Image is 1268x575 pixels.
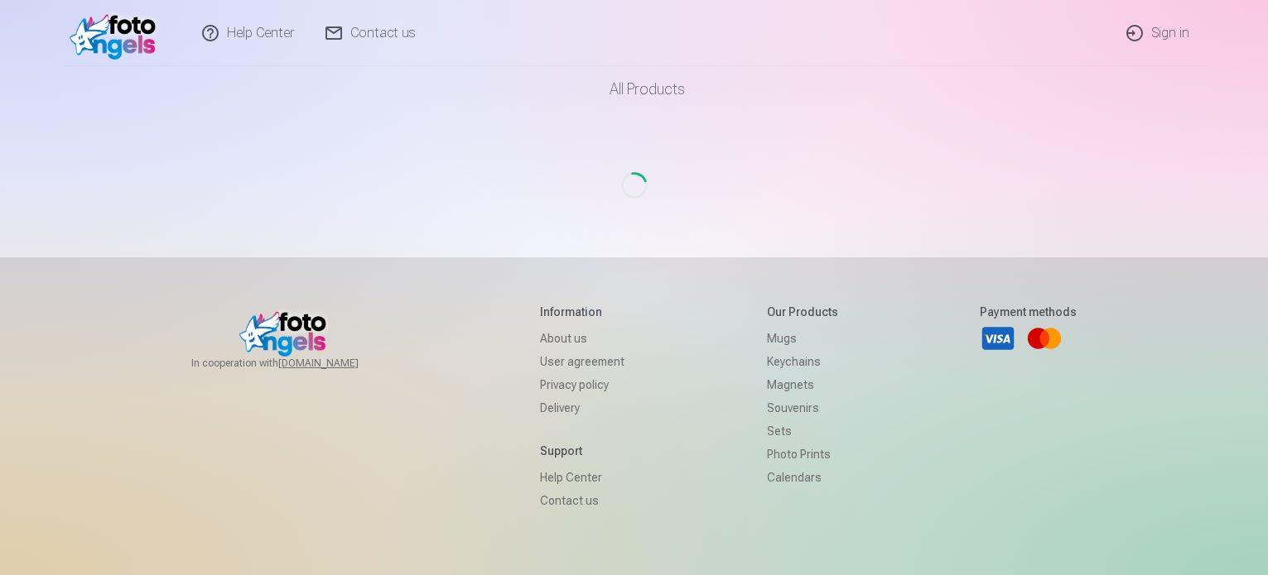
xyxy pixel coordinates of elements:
img: /v1 [70,7,165,60]
a: Mugs [767,327,838,350]
h5: Payment methods [980,304,1077,320]
a: Visa [980,320,1016,357]
a: Calendars [767,466,838,489]
span: In cooperation with [191,357,398,370]
a: About us [540,327,624,350]
h5: Our products [767,304,838,320]
a: Mastercard [1026,320,1063,357]
h5: Information [540,304,624,320]
a: Contact us [540,489,624,512]
a: Privacy policy [540,373,624,396]
a: Magnets [767,373,838,396]
a: Delivery [540,396,624,419]
a: Photo prints [767,443,838,466]
a: Keychains [767,350,838,373]
a: [DOMAIN_NAME] [278,357,398,370]
h5: Support [540,443,624,459]
a: All products [563,66,705,113]
a: Souvenirs [767,396,838,419]
a: Sets [767,419,838,443]
a: Help Center [540,466,624,489]
a: User agreement [540,350,624,373]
